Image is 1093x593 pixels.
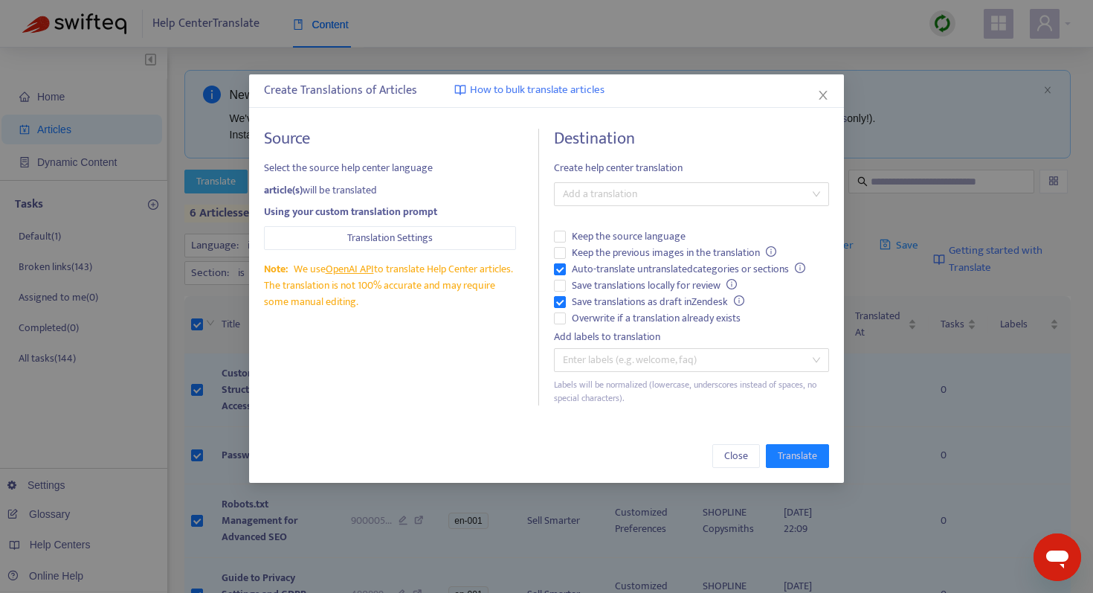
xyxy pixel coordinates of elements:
iframe: メッセージングウィンドウの起動ボタン、進行中の会話 [1034,533,1081,581]
button: Translate [766,444,829,468]
span: Save translations locally for review [566,278,743,294]
span: close [817,89,829,101]
span: info-circle [766,246,776,257]
button: Translation Settings [264,226,516,250]
a: OpenAI API [326,260,374,278]
span: Keep the previous images in the translation [566,245,782,261]
span: info-circle [726,279,737,289]
div: We use to translate Help Center articles. The translation is not 100% accurate and may require so... [264,261,516,310]
button: Close [815,87,831,103]
span: Close [724,448,748,464]
span: Create help center translation [554,160,829,176]
span: Select the source help center language [264,160,516,176]
div: Add labels to translation [554,329,829,345]
a: How to bulk translate articles [454,82,604,99]
span: info-circle [795,263,805,273]
h4: Source [264,129,516,149]
div: Create Translations of Articles [264,82,829,100]
span: Note: [264,260,288,278]
span: info-circle [734,295,744,306]
button: Close [712,444,760,468]
h4: Destination [554,129,829,149]
div: Using your custom translation prompt [264,204,516,220]
span: How to bulk translate articles [470,82,604,99]
span: Overwrite if a translation already exists [566,310,747,327]
span: Save translations as draft in Zendesk [566,294,750,310]
div: Labels will be normalized (lowercase, underscores instead of spaces, no special characters). [554,378,829,406]
strong: article(s) [264,182,303,199]
span: Keep the source language [566,228,691,245]
div: will be translated [264,182,516,199]
span: Auto-translate untranslated categories or sections [566,261,811,278]
span: Translation Settings [347,230,433,246]
img: image-link [454,84,466,96]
